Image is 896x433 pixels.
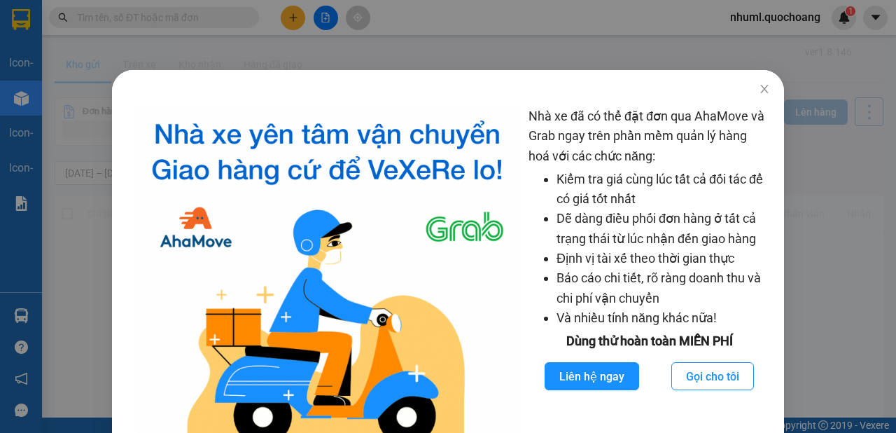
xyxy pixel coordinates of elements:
[528,331,770,351] div: Dùng thử hoàn toàn MIỄN PHÍ
[556,209,770,249] li: Dễ dàng điều phối đơn hàng ở tất cả trạng thái từ lúc nhận đến giao hàng
[686,368,739,385] span: Gọi cho tôi
[559,368,624,385] span: Liên hệ ngay
[556,249,770,268] li: Định vị tài xế theo thời gian thực
[759,83,770,95] span: close
[556,268,770,308] li: Báo cáo chi tiết, rõ ràng doanh thu và chi phí vận chuyển
[556,308,770,328] li: Và nhiều tính năng khác nữa!
[671,362,754,390] button: Gọi cho tôi
[556,170,770,209] li: Kiểm tra giá cùng lúc tất cả đối tác để có giá tốt nhất
[745,70,784,109] button: Close
[545,362,639,390] button: Liên hệ ngay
